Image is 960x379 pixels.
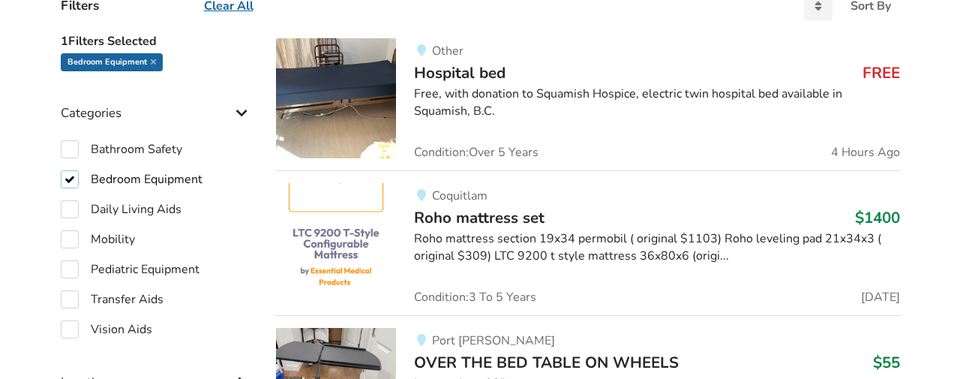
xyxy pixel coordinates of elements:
div: Categories [61,75,253,128]
div: Roho mattress section 19x34 permobil ( original $1103) Roho leveling pad 21x34x3 ( original $309)... [414,230,899,265]
span: Coquitlam [432,188,487,204]
span: [DATE] [861,291,900,303]
span: Port [PERSON_NAME] [432,332,555,349]
h3: $55 [873,353,900,372]
a: bedroom equipment-hospital bedOtherHospital bedFREEFree, with donation to Squamish Hospice, elect... [276,38,899,170]
img: bedroom equipment-hospital bed [276,38,396,158]
span: Other [432,43,463,59]
h5: 1 Filters Selected [61,26,253,53]
span: Roho mattress set [414,207,544,228]
img: bedroom equipment-roho mattress set [276,183,396,303]
label: Transfer Aids [61,290,163,308]
div: Bedroom Equipment [61,53,163,71]
label: Bedroom Equipment [61,170,202,188]
div: Free, with donation to Squamish Hospice, electric twin hospital bed available in Squamish, B.C. [414,86,899,120]
label: Pediatric Equipment [61,260,199,278]
span: Condition: 3 To 5 Years [414,291,536,303]
span: OVER THE BED TABLE ON WHEELS [414,352,679,373]
a: bedroom equipment-roho mattress setCoquitlamRoho mattress set$1400Roho mattress section 19x34 per... [276,170,899,315]
h3: $1400 [855,208,900,227]
span: Condition: Over 5 Years [414,146,538,158]
label: Vision Aids [61,320,152,338]
h3: FREE [862,63,900,83]
span: 4 Hours Ago [831,146,900,158]
span: Hospital bed [414,62,505,83]
label: Bathroom Safety [61,140,182,158]
label: Daily Living Aids [61,200,181,218]
label: Mobility [61,230,135,248]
